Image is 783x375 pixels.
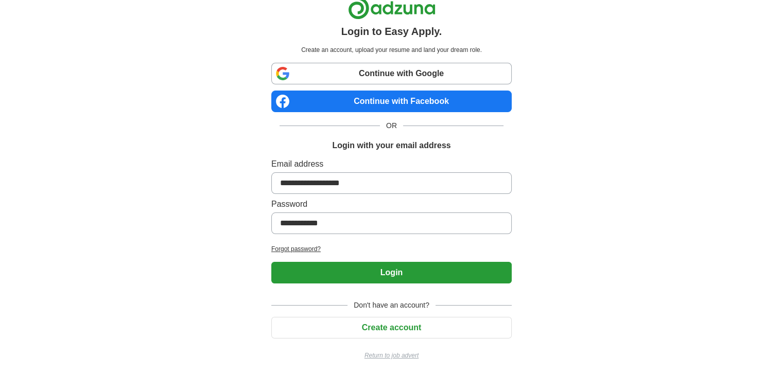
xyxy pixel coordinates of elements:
a: Continue with Facebook [271,91,512,112]
h1: Login with your email address [332,139,450,152]
span: OR [380,120,403,131]
a: Create account [271,323,512,332]
h1: Login to Easy Apply. [341,24,442,39]
a: Return to job advert [271,351,512,360]
button: Login [271,262,512,283]
label: Password [271,198,512,210]
label: Email address [271,158,512,170]
a: Forgot password? [271,244,512,254]
button: Create account [271,317,512,338]
p: Create an account, upload your resume and land your dream role. [273,45,510,55]
a: Continue with Google [271,63,512,84]
span: Don't have an account? [347,300,436,311]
